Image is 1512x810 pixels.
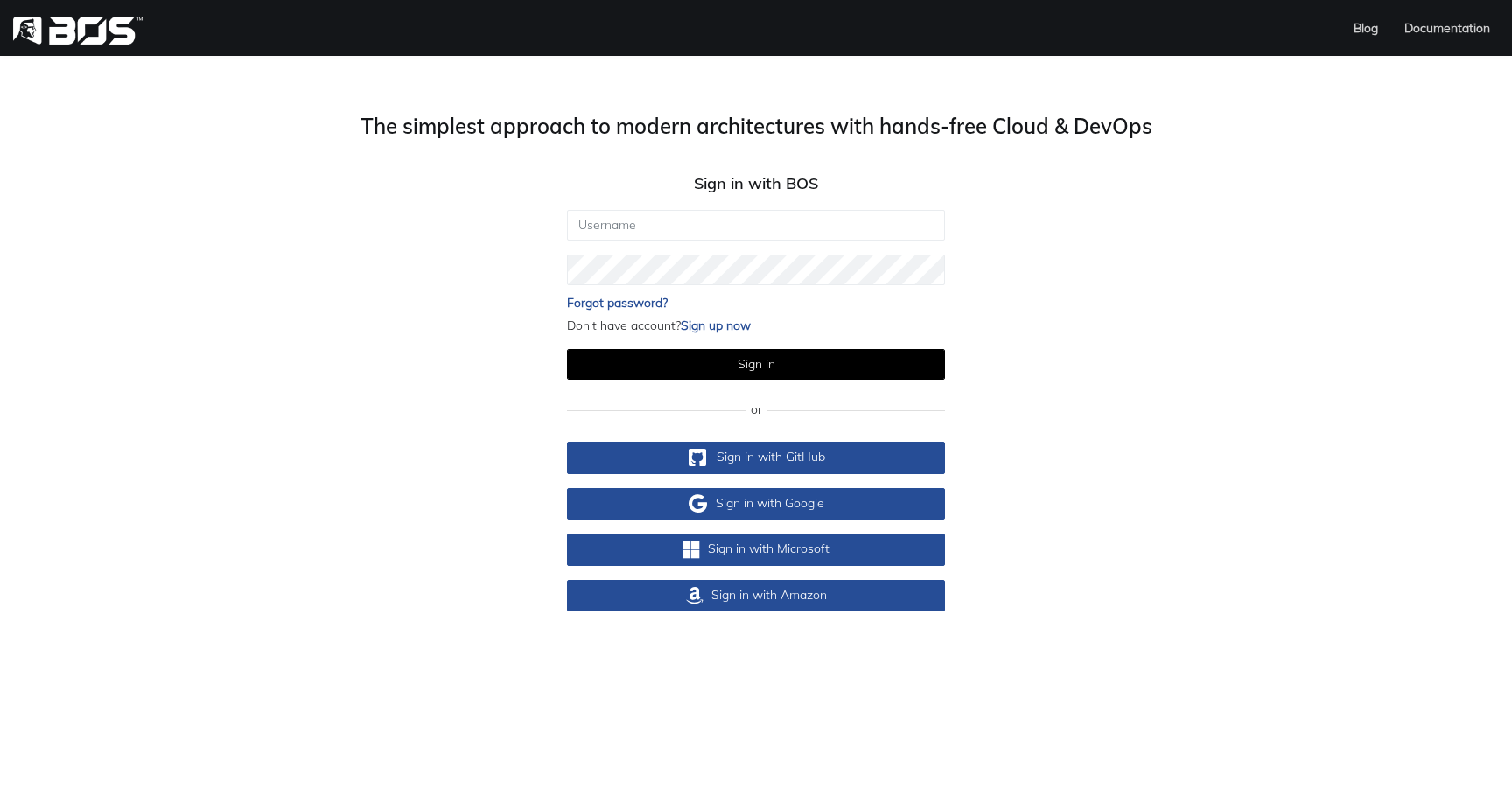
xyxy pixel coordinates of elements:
[378,174,1134,193] h4: Sign in with BOS
[567,294,945,312] a: Forgot password?
[567,488,945,520] a: Sign in with Google
[567,534,945,565] a: Sign in with Microsoft
[567,349,945,380] button: Sign in
[567,210,945,241] input: Username
[681,318,751,333] a: Sign up now
[567,580,945,611] a: Sign in with Amazon
[13,17,143,45] img: bos-logo
[745,401,766,419] span: or
[567,442,945,473] a: Sign in with GitHub
[567,317,945,335] p: Don't have account?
